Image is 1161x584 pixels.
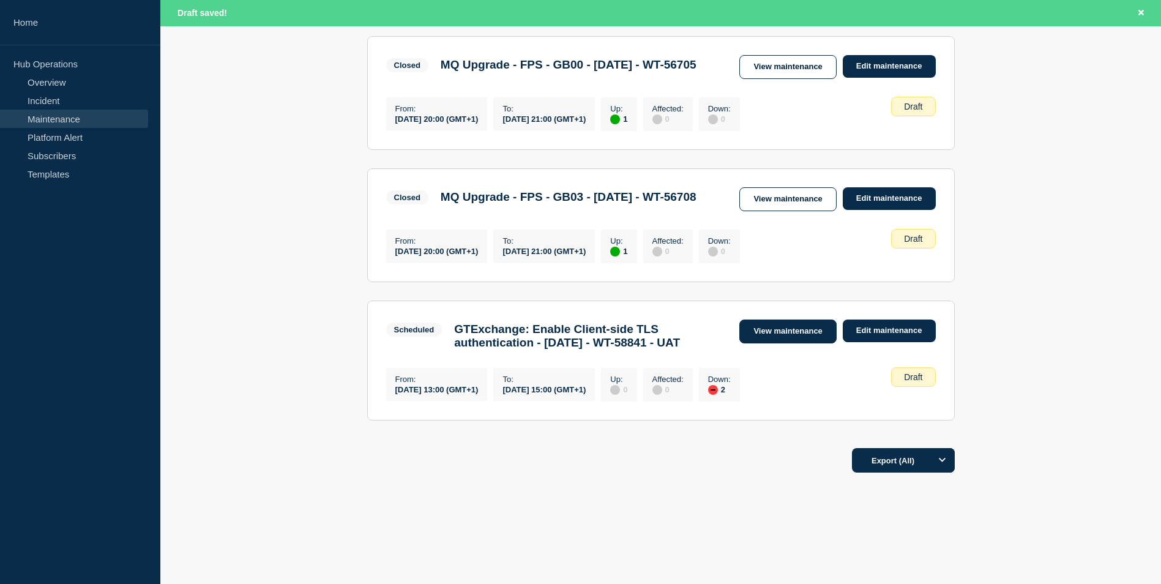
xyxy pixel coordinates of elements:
[652,113,684,124] div: 0
[930,448,955,473] button: Options
[652,236,684,245] p: Affected :
[394,325,435,334] div: Scheduled
[652,104,684,113] p: Affected :
[652,375,684,384] p: Affected :
[610,113,627,124] div: 1
[177,8,227,18] span: Draft saved!
[395,245,479,256] div: [DATE] 20:00 (GMT+1)
[652,384,684,395] div: 0
[502,245,586,256] div: [DATE] 21:00 (GMT+1)
[610,247,620,256] div: up
[610,104,627,113] p: Up :
[395,375,479,384] p: From :
[502,236,586,245] p: To :
[652,247,662,256] div: disabled
[708,375,731,384] p: Down :
[708,113,731,124] div: 0
[395,384,479,394] div: [DATE] 13:00 (GMT+1)
[502,384,586,394] div: [DATE] 15:00 (GMT+1)
[454,323,727,350] h3: GTExchange: Enable Client-side TLS authentication - [DATE] - WT-58841 - UAT
[652,385,662,395] div: disabled
[652,114,662,124] div: disabled
[502,113,586,124] div: [DATE] 21:00 (GMT+1)
[394,193,420,202] div: Closed
[891,97,935,116] div: Draft
[441,190,696,204] h3: MQ Upgrade - FPS - GB03 - [DATE] - WT-56708
[652,245,684,256] div: 0
[610,236,627,245] p: Up :
[502,375,586,384] p: To :
[610,384,627,395] div: 0
[610,114,620,124] div: up
[708,385,718,395] div: down
[1133,6,1149,20] button: Close banner
[395,236,479,245] p: From :
[395,113,479,124] div: [DATE] 20:00 (GMT+1)
[891,367,935,387] div: Draft
[739,55,836,79] a: View maintenance
[739,187,836,211] a: View maintenance
[708,245,731,256] div: 0
[843,187,936,210] a: Edit maintenance
[891,229,935,249] div: Draft
[708,384,731,395] div: 2
[708,247,718,256] div: disabled
[610,385,620,395] div: disabled
[843,55,936,78] a: Edit maintenance
[610,245,627,256] div: 1
[739,320,836,343] a: View maintenance
[708,114,718,124] div: disabled
[708,236,731,245] p: Down :
[708,104,731,113] p: Down :
[394,61,420,70] div: Closed
[395,104,479,113] p: From :
[441,58,696,72] h3: MQ Upgrade - FPS - GB00 - [DATE] - WT-56705
[852,448,955,473] button: Export (All)
[502,104,586,113] p: To :
[843,320,936,342] a: Edit maintenance
[610,375,627,384] p: Up :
